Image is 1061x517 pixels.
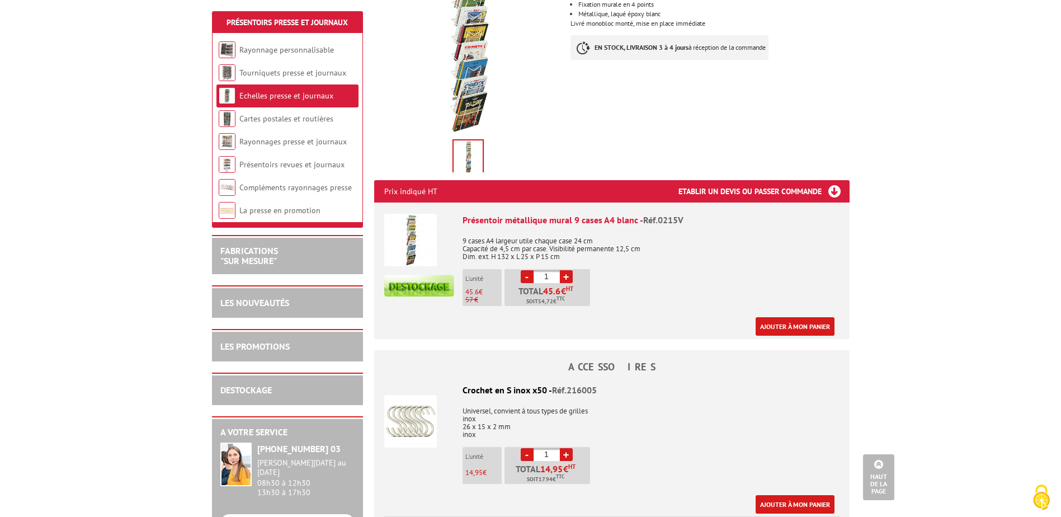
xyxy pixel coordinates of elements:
img: Rayonnages presse et journaux [219,133,235,150]
sup: HT [566,285,573,293]
p: € [465,288,502,296]
p: Universel, convient à tous types de grilles inox 26 x 15 x 2 mm inox [384,399,840,439]
strong: EN STOCK, LIVRAISON 3 à 4 jours [595,43,689,51]
a: Haut de la page [863,454,894,500]
div: Présentoir métallique mural 9 cases A4 blanc - [463,214,840,227]
img: Cartes postales et routières [219,110,235,127]
a: Présentoirs Presse et Journaux [227,17,348,27]
img: Tourniquets presse et journaux [219,64,235,81]
strong: [PHONE_NUMBER] 03 [257,443,341,454]
a: + [560,270,573,283]
sup: TTC [557,295,565,302]
a: Cartes postales et routières [239,114,333,124]
p: à réception de la commande [570,35,768,60]
sup: TTC [556,473,564,480]
img: Cookies (fenêtre modale) [1027,483,1055,511]
h3: Etablir un devis ou passer commande [678,180,850,203]
p: € [465,469,502,477]
a: LES PROMOTIONS [220,341,290,352]
img: Echelles presse et journaux [219,87,235,104]
p: L'unité [465,453,502,460]
p: Total [507,286,590,306]
li: Fixation murale en 4 points [578,1,849,8]
a: Tourniquets presse et journaux [239,68,346,78]
button: Cookies (fenêtre modale) [1022,479,1061,517]
span: € [561,286,566,295]
h4: ACCESSOIRES [374,361,850,373]
span: 45.6 [465,287,479,297]
a: Echelles presse et journaux [239,91,333,101]
span: 54,72 [538,297,553,306]
span: € [540,464,576,473]
a: Compléments rayonnages presse [239,182,352,192]
span: Réf.216005 [552,384,597,396]
img: Crochet en S inox x50 [384,395,437,448]
a: Rayonnage personnalisable [239,45,334,55]
span: 14,95 [540,464,563,473]
a: Ajouter à mon panier [756,495,834,514]
p: Total [507,464,590,484]
div: [PERSON_NAME][DATE] au [DATE] [257,458,355,477]
img: Rayonnage personnalisable [219,41,235,58]
img: Présentoirs revues et journaux [219,156,235,173]
span: Réf.0215V [643,214,683,225]
a: Présentoirs revues et journaux [239,159,345,170]
h2: A votre service [220,427,355,438]
img: Présentoir métallique mural 9 cases A4 blanc [384,214,437,266]
a: Ajouter à mon panier [756,317,834,336]
img: La presse en promotion [219,202,235,219]
p: 57 € [465,296,502,304]
a: Rayonnages presse et journaux [239,137,347,147]
p: L'unité [465,275,502,283]
a: - [521,448,534,461]
li: Métallique, laqué époxy blanc [578,11,849,17]
a: FABRICATIONS"Sur Mesure" [220,245,278,266]
span: 17.94 [539,475,553,484]
span: Soit € [526,297,565,306]
p: Prix indiqué HT [384,180,437,203]
a: - [521,270,534,283]
span: Soit € [527,475,564,484]
img: Compléments rayonnages presse [219,179,235,196]
img: echelles_presse_0215v_1.jpg [454,140,483,175]
a: La presse en promotion [239,205,320,215]
a: DESTOCKAGE [220,384,272,396]
div: Crochet en S inox x50 - [384,384,840,397]
span: 45.6 [543,286,561,295]
sup: HT [568,463,576,471]
a: + [560,448,573,461]
span: 14,95 [465,468,483,477]
div: 08h30 à 12h30 13h30 à 17h30 [257,458,355,497]
img: destockage [384,275,454,297]
a: LES NOUVEAUTÉS [220,297,289,308]
p: 9 cases A4 largeur utile chaque case 24 cm Capacité de 4,5 cm par case. Visibilité permanente 12,... [463,229,840,261]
